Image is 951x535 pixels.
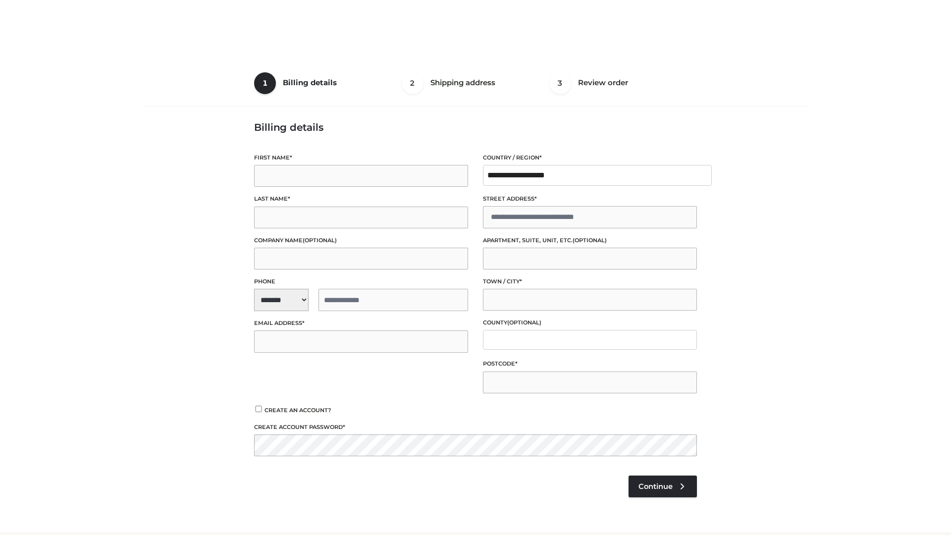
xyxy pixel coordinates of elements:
span: (optional) [303,237,337,244]
label: County [483,318,697,327]
span: (optional) [573,237,607,244]
label: Town / City [483,277,697,286]
span: 3 [549,72,571,94]
label: Street address [483,194,697,204]
label: Country / Region [483,153,697,162]
span: (optional) [507,319,541,326]
span: 2 [402,72,423,94]
label: Postcode [483,359,697,369]
span: Shipping address [430,78,495,87]
label: Phone [254,277,468,286]
span: Review order [578,78,628,87]
h3: Billing details [254,121,697,133]
span: Billing details [283,78,337,87]
label: Email address [254,319,468,328]
label: Company name [254,236,468,245]
span: Create an account? [264,407,331,414]
label: Last name [254,194,468,204]
label: First name [254,153,468,162]
span: 1 [254,72,276,94]
input: Create an account? [254,406,263,412]
span: Continue [638,482,673,491]
a: Continue [629,476,697,497]
label: Apartment, suite, unit, etc. [483,236,697,245]
label: Create account password [254,423,697,432]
